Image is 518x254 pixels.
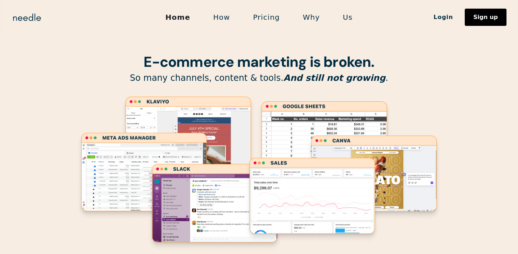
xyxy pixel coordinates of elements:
[422,11,465,23] a: Login
[473,14,498,20] div: Sign up
[76,73,442,84] p: So many channels, content & tools. .
[291,10,331,25] a: Why
[283,73,386,83] em: And still not growing
[465,9,506,26] a: Sign up
[154,10,202,25] a: Home
[202,10,242,25] a: How
[331,10,364,25] a: Us
[144,52,374,71] strong: E-commerce marketing is broken.
[241,10,291,25] a: Pricing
